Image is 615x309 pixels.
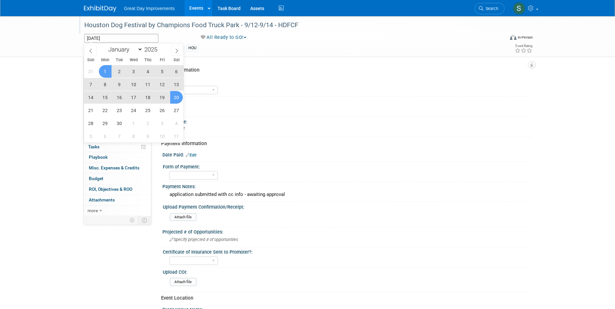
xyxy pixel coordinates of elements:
a: Staff [84,78,151,88]
span: September 13, 2025 [170,78,183,91]
span: September 2, 2025 [113,65,126,78]
span: September 12, 2025 [156,78,169,91]
span: October 9, 2025 [142,130,154,143]
span: Sat [169,58,183,62]
a: more [84,206,151,216]
span: September 25, 2025 [142,104,154,117]
a: ROI, Objectives & ROO [84,184,151,195]
div: Houston Dog Festival by Champions Food Truck Park - 9/12-9/14 - HDFCF [82,19,495,31]
div: application submitted with cc info - awaiting approval [167,189,526,200]
span: August 31, 2025 [85,65,97,78]
span: September 29, 2025 [99,117,112,130]
div: HDFCF [167,124,526,134]
img: ExhibitDay [84,6,116,12]
td: Personalize Event Tab Strip [127,216,138,224]
span: Budget [89,176,103,181]
span: Fri [155,58,169,62]
span: ROI, Objectives & ROO [89,187,132,192]
span: September 1, 2025 [99,65,112,78]
span: September 3, 2025 [127,65,140,78]
span: Tasks [88,144,100,149]
div: Upload Payment Confirmation/Receipt: [163,202,528,210]
a: Playbook [84,152,151,163]
span: September 16, 2025 [113,91,126,104]
div: Payment Information [161,140,526,147]
div: Show Code: [162,117,531,125]
span: September 19, 2025 [156,91,169,104]
div: Event Location [161,295,526,302]
a: Travel Reservations [84,88,151,99]
span: September 6, 2025 [170,65,183,78]
a: Sponsorships [84,131,151,142]
span: October 1, 2025 [127,117,140,130]
a: Attachments [84,195,151,205]
span: Mon [98,58,112,62]
div: Projected # of Opportunities: [162,227,531,235]
div: Event Information [161,67,526,74]
span: Tue [112,58,126,62]
a: Edit [186,153,196,157]
span: Specify projected # of opportunities [170,237,238,242]
span: September 15, 2025 [99,91,112,104]
a: Booth [84,67,151,78]
a: Tasks [84,142,151,152]
span: September 4, 2025 [142,65,154,78]
div: HOU [167,104,526,114]
div: Region: [163,76,528,85]
span: October 10, 2025 [156,130,169,143]
select: Month [105,45,143,53]
span: September 18, 2025 [142,91,154,104]
input: Event Start Date - End Date [84,34,159,43]
div: Event Rating [515,44,532,48]
img: Sha'Nautica Sales [513,2,525,15]
span: September 7, 2025 [85,78,97,91]
span: September 23, 2025 [113,104,126,117]
span: Search [483,6,498,11]
span: September 17, 2025 [127,91,140,104]
a: Search [475,3,504,14]
span: Great Day Improvements [124,6,175,11]
div: Date Paid: [162,150,531,158]
span: Playbook [89,154,108,160]
span: Wed [126,58,141,62]
a: Shipments [84,120,151,131]
span: September 8, 2025 [99,78,112,91]
span: September 27, 2025 [170,104,183,117]
span: September 11, 2025 [142,78,154,91]
span: October 4, 2025 [170,117,183,130]
span: September 9, 2025 [113,78,126,91]
span: more [88,208,98,213]
div: Form of Payment: [163,162,528,170]
div: Event Format [466,34,533,43]
span: Misc. Expenses & Credits [89,165,139,170]
span: October 7, 2025 [113,130,126,143]
span: September 26, 2025 [156,104,169,117]
span: October 11, 2025 [170,130,183,143]
span: October 3, 2025 [156,117,169,130]
span: September 20, 2025 [170,91,183,104]
span: Attachments [89,197,115,202]
span: October 2, 2025 [142,117,154,130]
div: In-Person [517,35,533,40]
img: Format-Inperson.png [510,35,516,40]
span: Sun [84,58,98,62]
span: September 14, 2025 [85,91,97,104]
a: Asset Reservations [84,99,151,109]
div: Payment Notes: [162,182,531,190]
a: Event Information [84,57,151,67]
span: September 30, 2025 [113,117,126,130]
span: October 8, 2025 [127,130,140,143]
button: All Ready to GO! [198,34,249,41]
span: September 10, 2025 [127,78,140,91]
div: HOU [186,45,198,51]
span: October 6, 2025 [99,130,112,143]
span: September 28, 2025 [85,117,97,130]
a: Giveaways [84,110,151,120]
div: Branch: [162,97,531,105]
span: October 5, 2025 [85,130,97,143]
span: September 5, 2025 [156,65,169,78]
span: Thu [141,58,155,62]
a: Budget [84,174,151,184]
input: Year [143,46,162,53]
span: September 24, 2025 [127,104,140,117]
